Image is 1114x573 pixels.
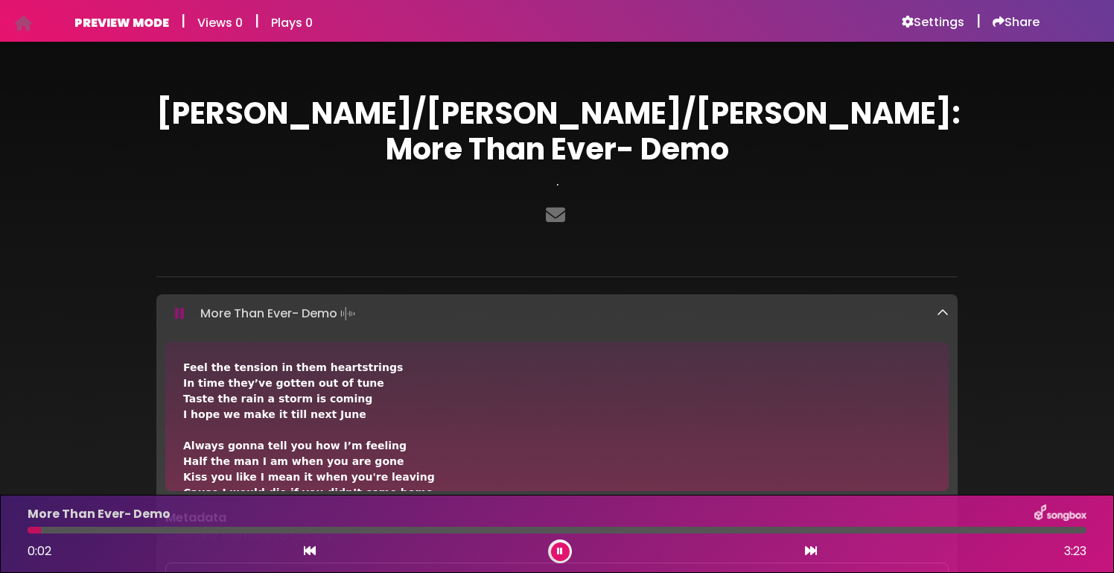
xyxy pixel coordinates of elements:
h3: . [156,173,958,189]
h5: | [181,12,185,30]
h5: | [255,12,259,30]
h1: [PERSON_NAME]/[PERSON_NAME]/[PERSON_NAME]: More Than Ever- Demo [156,95,958,167]
img: waveform4.gif [337,303,358,324]
p: More Than Ever- Demo [28,505,171,523]
a: Share [993,15,1040,30]
img: songbox-logo-white.png [1034,504,1086,524]
h6: Views 0 [197,16,243,30]
p: More Than Ever- Demo [200,303,358,324]
span: 3:23 [1064,542,1086,560]
h5: | [976,12,981,30]
h6: PREVIEW MODE [74,16,169,30]
span: 0:02 [28,542,51,560]
h6: Plays 0 [271,16,313,30]
a: Settings [902,15,964,30]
